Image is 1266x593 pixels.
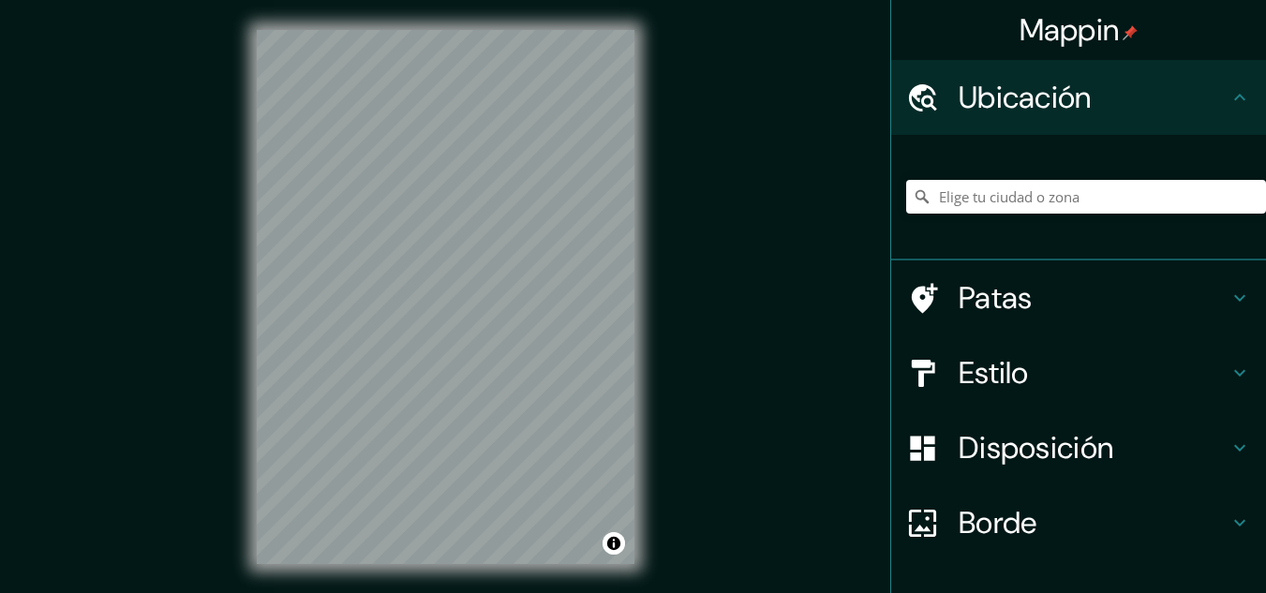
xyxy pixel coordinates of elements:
font: Mappin [1020,10,1120,50]
div: Estilo [891,335,1266,410]
div: Ubicación [891,60,1266,135]
font: Estilo [959,353,1029,393]
button: Activar o desactivar atribución [603,532,625,555]
canvas: Mapa [257,30,634,564]
div: Disposición [891,410,1266,485]
font: Patas [959,278,1033,318]
font: Disposición [959,428,1113,467]
div: Borde [891,485,1266,560]
font: Ubicación [959,78,1092,117]
div: Patas [891,260,1266,335]
input: Elige tu ciudad o zona [906,180,1266,214]
img: pin-icon.png [1123,25,1138,40]
font: Borde [959,503,1037,542]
